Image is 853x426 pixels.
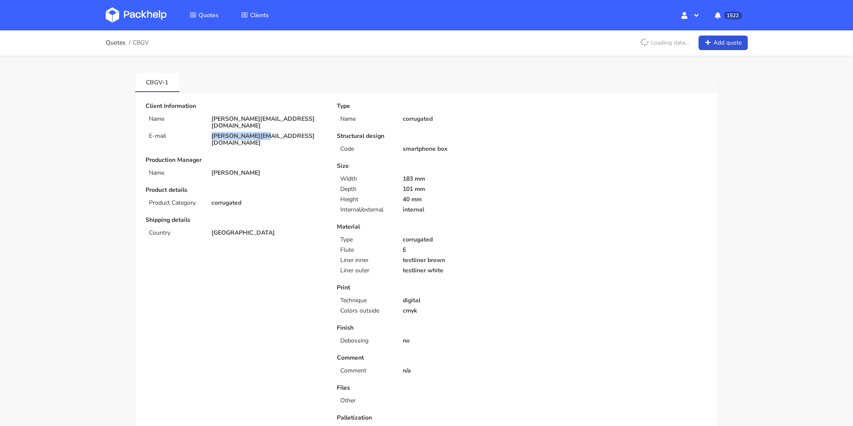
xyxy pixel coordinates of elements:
p: Finish [337,325,516,331]
span: 1522 [724,12,742,19]
p: E-mail [149,133,201,140]
p: Liner inner [340,257,392,264]
a: CBGV-1 [135,72,180,91]
a: Quotes [106,39,125,46]
p: Colors outside [340,307,392,314]
p: Flute [340,247,392,253]
p: [PERSON_NAME][EMAIL_ADDRESS][DOMAIN_NAME] [211,116,325,129]
p: digital [403,297,516,304]
p: [GEOGRAPHIC_DATA] [211,229,325,236]
span: Clients [250,11,269,19]
p: Depth [340,186,392,193]
p: Print [337,284,516,291]
p: Size [337,163,516,170]
span: Quotes [199,11,219,19]
p: Other [340,397,392,404]
p: Debossing [340,337,392,344]
p: corrugated [403,116,516,122]
p: 40 mm [403,196,516,203]
a: Add quote [698,36,748,51]
p: Comment [340,367,392,374]
p: corrugated [403,236,516,243]
p: Height [340,196,392,203]
a: Clients [231,7,279,23]
p: cmyk [403,307,516,314]
p: smartphone box [403,146,516,152]
p: Shipping details [146,217,325,223]
p: corrugated [211,200,325,206]
p: Material [337,223,516,230]
p: 101 mm [403,186,516,193]
p: Type [337,103,516,110]
p: Name [340,116,392,122]
p: Structural design [337,133,516,140]
p: testliner brown [403,257,516,264]
p: E [403,247,516,253]
p: Product details [146,187,325,194]
p: Name [149,116,201,122]
button: 1522 [708,7,747,23]
p: n/a [403,367,516,374]
p: Product Category [149,200,201,206]
p: Width [340,176,392,182]
a: Quotes [179,7,229,23]
p: Name [149,170,201,176]
img: Dashboard [106,7,166,23]
p: 183 mm [403,176,516,182]
p: internal [403,206,516,213]
p: [PERSON_NAME][EMAIL_ADDRESS][DOMAIN_NAME] [211,133,325,146]
p: Loading data... [636,36,693,50]
p: Liner outer [340,267,392,274]
p: Comment [337,355,516,361]
span: CBGV [133,39,149,46]
p: Code [340,146,392,152]
p: no [403,337,516,344]
p: Files [337,384,516,391]
p: Type [340,236,392,243]
p: Technique [340,297,392,304]
p: Internal/external [340,206,392,213]
p: Palletization [337,414,516,421]
p: Country [149,229,201,236]
p: Production Manager [146,157,325,164]
p: Client Information [146,103,325,110]
nav: breadcrumb [106,34,149,51]
p: [PERSON_NAME] [211,170,325,176]
p: testliner white [403,267,516,274]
